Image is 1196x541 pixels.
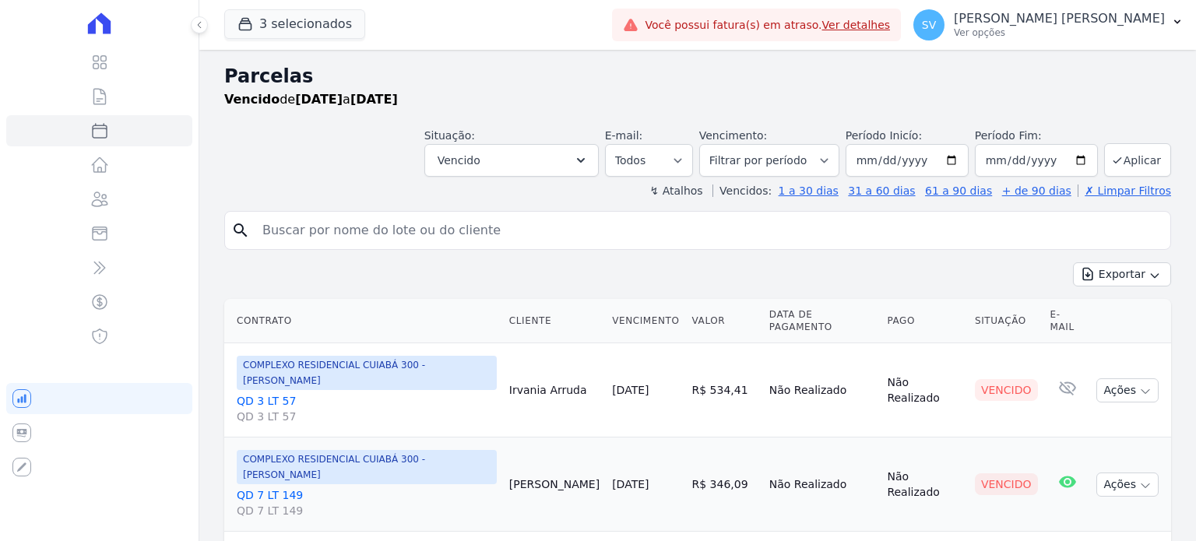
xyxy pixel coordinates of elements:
label: ↯ Atalhos [649,184,702,197]
a: QD 7 LT 149QD 7 LT 149 [237,487,497,518]
a: 61 a 90 dias [925,184,992,197]
th: Vencimento [606,299,685,343]
p: de a [224,90,398,109]
span: SV [922,19,936,30]
td: Não Realizado [881,437,969,532]
span: QD 7 LT 149 [237,503,497,518]
i: search [231,221,250,240]
button: Ações [1096,472,1159,497]
span: COMPLEXO RESIDENCIAL CUIABÁ 300 - [PERSON_NAME] [237,356,497,390]
th: Contrato [224,299,503,343]
span: COMPLEXO RESIDENCIAL CUIABÁ 300 - [PERSON_NAME] [237,450,497,484]
a: [DATE] [612,478,649,490]
strong: [DATE] [295,92,343,107]
div: Vencido [975,473,1038,495]
label: Período Fim: [975,128,1098,144]
button: Vencido [424,144,599,177]
label: Vencimento: [699,129,767,142]
p: [PERSON_NAME] [PERSON_NAME] [954,11,1165,26]
td: Não Realizado [763,343,881,437]
a: + de 90 dias [1002,184,1071,197]
span: Você possui fatura(s) em atraso. [645,17,890,33]
span: QD 3 LT 57 [237,409,497,424]
strong: [DATE] [350,92,398,107]
label: Vencidos: [712,184,772,197]
td: Irvania Arruda [503,343,606,437]
td: R$ 534,41 [686,343,763,437]
th: Pago [881,299,969,343]
p: Ver opções [954,26,1165,39]
button: Ações [1096,378,1159,402]
button: Aplicar [1104,143,1171,177]
th: Valor [686,299,763,343]
td: Não Realizado [763,437,881,532]
label: E-mail: [605,129,643,142]
a: Ver detalhes [822,19,891,31]
button: Exportar [1073,262,1171,286]
th: Situação [969,299,1044,343]
th: E-mail [1044,299,1091,343]
div: Vencido [975,379,1038,401]
input: Buscar por nome do lote ou do cliente [253,215,1164,246]
td: [PERSON_NAME] [503,437,606,532]
label: Situação: [424,129,475,142]
a: QD 3 LT 57QD 3 LT 57 [237,393,497,424]
th: Data de Pagamento [763,299,881,343]
button: 3 selecionados [224,9,365,39]
a: 31 a 60 dias [848,184,915,197]
a: 1 a 30 dias [779,184,839,197]
a: ✗ Limpar Filtros [1078,184,1171,197]
span: Vencido [438,151,480,170]
strong: Vencido [224,92,280,107]
td: R$ 346,09 [686,437,763,532]
button: SV [PERSON_NAME] [PERSON_NAME] Ver opções [901,3,1196,47]
h2: Parcelas [224,62,1171,90]
td: Não Realizado [881,343,969,437]
label: Período Inicío: [846,129,922,142]
a: [DATE] [612,384,649,396]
